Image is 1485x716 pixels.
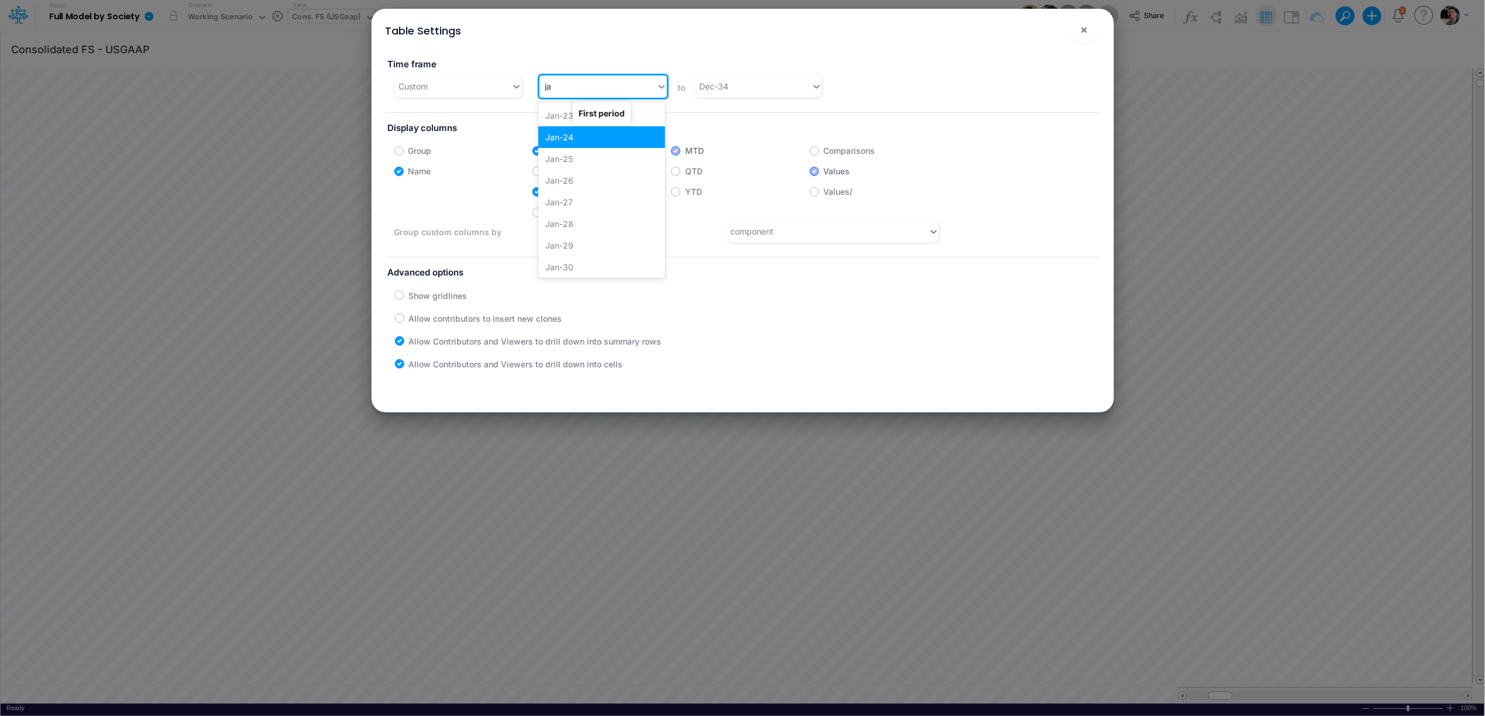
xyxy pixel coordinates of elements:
div: Jan-24 [538,126,665,148]
div: Jan-29 [538,235,665,256]
strong: First period [579,108,625,118]
label: Group custom columns by [394,226,579,238]
span: × [1080,22,1088,36]
label: Group [408,144,432,157]
label: to [676,81,686,94]
label: YTD [685,185,702,198]
label: Time frame [386,54,734,75]
label: QTD [685,165,703,177]
div: Jan-28 [538,213,665,235]
label: Show gridlines [409,290,467,302]
div: Dec-34 [699,80,728,92]
div: Table Settings [386,23,462,39]
label: Values [824,165,850,177]
div: Jan-30 [538,256,665,278]
div: Jan-25 [538,148,665,170]
button: Close [1070,16,1098,44]
label: Advanced options [386,262,1100,284]
div: Jan-26 [538,170,665,191]
label: Allow contributors to insert new clones [409,312,562,325]
label: Display columns [386,118,1100,139]
div: Custom [399,80,428,92]
label: Allow Contributors and Viewers to drill down into summary rows [409,335,662,347]
label: MTD [685,144,704,157]
div: Jan-23 [538,105,665,126]
label: Comparisons [824,144,875,157]
label: Values/ [824,185,853,198]
label: Name [408,165,431,177]
div: component [731,225,774,237]
label: Allow Contributors and Viewers to drill down into cells [409,358,623,370]
div: Jan-27 [538,191,665,213]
